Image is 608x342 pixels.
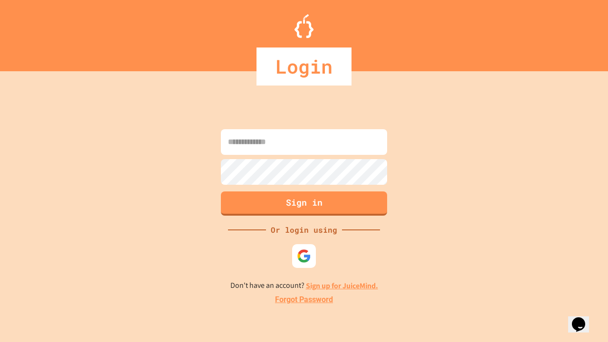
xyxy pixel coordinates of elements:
[230,280,378,292] p: Don't have an account?
[529,263,598,303] iframe: chat widget
[306,281,378,291] a: Sign up for JuiceMind.
[294,14,313,38] img: Logo.svg
[256,47,351,85] div: Login
[275,294,333,305] a: Forgot Password
[297,249,311,263] img: google-icon.svg
[221,191,387,216] button: Sign in
[568,304,598,332] iframe: chat widget
[266,224,342,236] div: Or login using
